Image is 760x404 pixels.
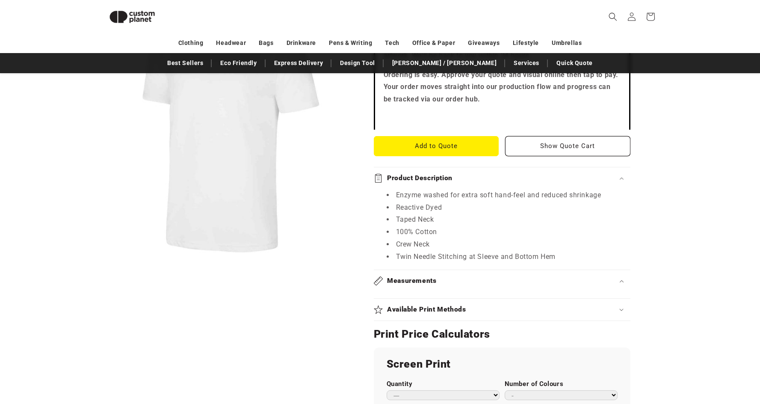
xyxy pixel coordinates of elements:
media-gallery: Gallery Viewer [102,13,352,263]
a: Office & Paper [412,36,455,50]
summary: Available Print Methods [374,299,630,321]
iframe: Customer reviews powered by Trustpilot [384,113,621,121]
a: Quick Quote [552,56,597,71]
a: Pens & Writing [329,36,372,50]
summary: Product Description [374,167,630,189]
a: Best Sellers [163,56,207,71]
a: Giveaways [468,36,500,50]
strong: Ordering is easy. Approve your quote and visual online then tap to pay. Your order moves straight... [384,71,619,104]
label: Quantity [387,380,500,388]
a: Clothing [178,36,204,50]
a: Services [509,56,544,71]
button: Add to Quote [374,136,499,156]
a: Lifestyle [513,36,539,50]
h2: Product Description [387,174,452,183]
li: Reactive Dyed [387,202,626,214]
a: Umbrellas [552,36,582,50]
h2: Measurements [387,276,437,285]
li: Crew Neck [387,238,626,251]
img: Custom Planet [102,3,162,30]
a: Eco Friendly [216,56,261,71]
a: [PERSON_NAME] / [PERSON_NAME] [388,56,501,71]
iframe: Chat Widget [613,312,760,404]
h2: Print Price Calculators [374,327,630,341]
a: Headwear [216,36,246,50]
li: Twin Needle Stitching at Sleeve and Bottom Hem [387,251,626,263]
a: Tech [385,36,399,50]
h2: Available Print Methods [387,305,466,314]
a: Bags [259,36,273,50]
button: Show Quote Cart [505,136,630,156]
summary: Measurements [374,270,630,292]
a: Design Tool [336,56,379,71]
a: Drinkware [287,36,316,50]
label: Number of Colours [505,380,618,388]
a: Express Delivery [270,56,328,71]
li: 100% Cotton [387,226,626,238]
li: Taped Neck [387,214,626,226]
summary: Search [603,7,622,26]
h2: Screen Print [387,357,618,371]
li: Enzyme washed for extra soft hand-feel and reduced shrinkage [387,189,626,202]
